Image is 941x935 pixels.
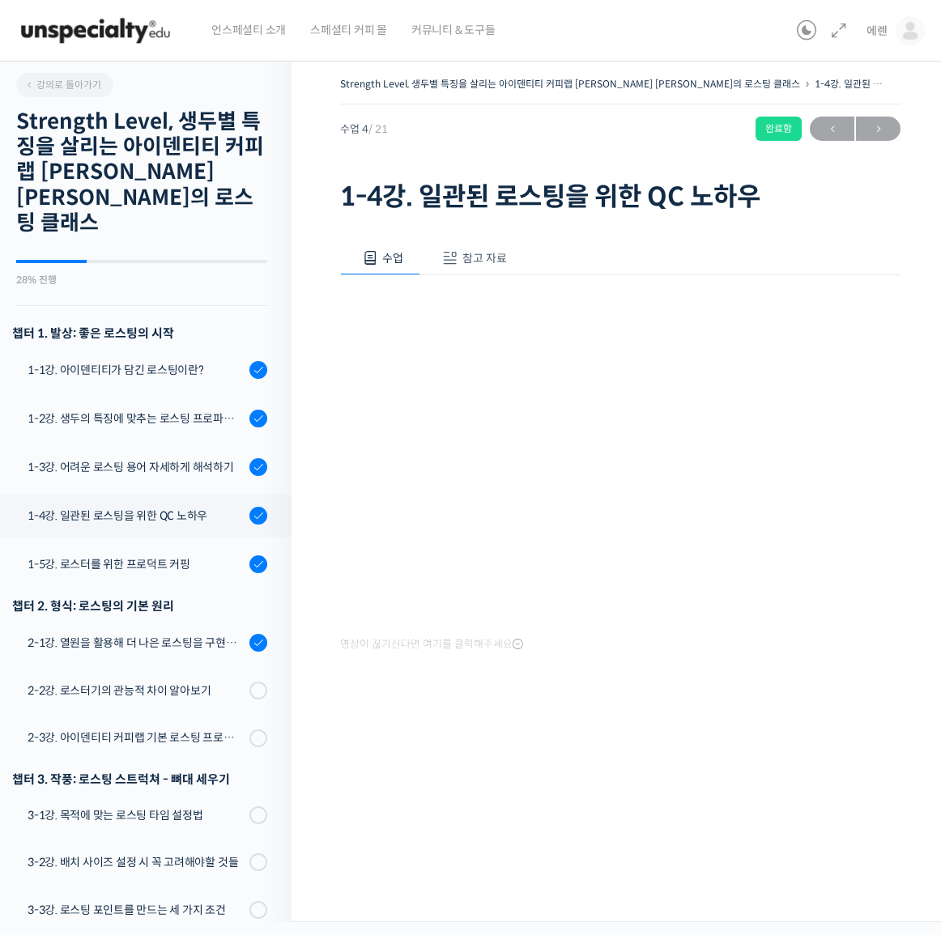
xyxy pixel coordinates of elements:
span: → [856,118,901,140]
span: 수업 4 [340,124,388,134]
div: 3-3강. 로스팅 포인트를 만드는 세 가지 조건 [28,901,245,919]
a: ←이전 [810,117,854,141]
a: 다음→ [856,117,901,141]
span: ← [810,118,854,140]
div: 2-1강. 열원을 활용해 더 나은 로스팅을 구현하는 방법 [28,634,245,652]
div: 챕터 2. 형식: 로스팅의 기본 원리 [12,595,267,617]
h2: Strength Level, 생두별 특징을 살리는 아이덴티티 커피랩 [PERSON_NAME] [PERSON_NAME]의 로스팅 클래스 [16,109,267,236]
span: 수업 [382,251,403,266]
span: 강의로 돌아가기 [24,79,101,91]
div: 1-5강. 로스터를 위한 프로덕트 커핑 [28,555,245,573]
a: Strength Level, 생두별 특징을 살리는 아이덴티티 커피랩 [PERSON_NAME] [PERSON_NAME]의 로스팅 클래스 [340,78,800,90]
div: 3-1강. 목적에 맞는 로스팅 타임 설정법 [28,806,245,824]
div: 1-3강. 어려운 로스팅 용어 자세하게 해석하기 [28,458,245,476]
div: 챕터 3. 작풍: 로스팅 스트럭쳐 - 뼈대 세우기 [12,768,267,790]
span: 참고 자료 [462,251,507,266]
div: 28% 진행 [16,275,267,285]
div: 2-3강. 아이덴티티 커피랩 기본 로스팅 프로파일 세팅 [28,729,245,746]
div: 2-2강. 로스터기의 관능적 차이 알아보기 [28,682,245,699]
h3: 챕터 1. 발상: 좋은 로스팅의 시작 [12,322,267,344]
div: 1-2강. 생두의 특징에 맞추는 로스팅 프로파일 'Stength Level' [28,410,245,427]
span: 영상이 끊기신다면 여기를 클릭해주세요 [340,638,523,651]
span: / 21 [368,122,388,136]
div: 1-1강. 아이덴티티가 담긴 로스팅이란? [28,361,245,379]
div: 완료함 [756,117,802,141]
h1: 1-4강. 일관된 로스팅을 위한 QC 노하우 [340,181,901,212]
span: 에렌 [866,23,888,38]
a: 강의로 돌아가기 [16,73,113,97]
div: 1-4강. 일관된 로스팅을 위한 QC 노하우 [28,507,245,525]
div: 3-2강. 배치 사이즈 설정 시 꼭 고려해야할 것들 [28,853,245,871]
